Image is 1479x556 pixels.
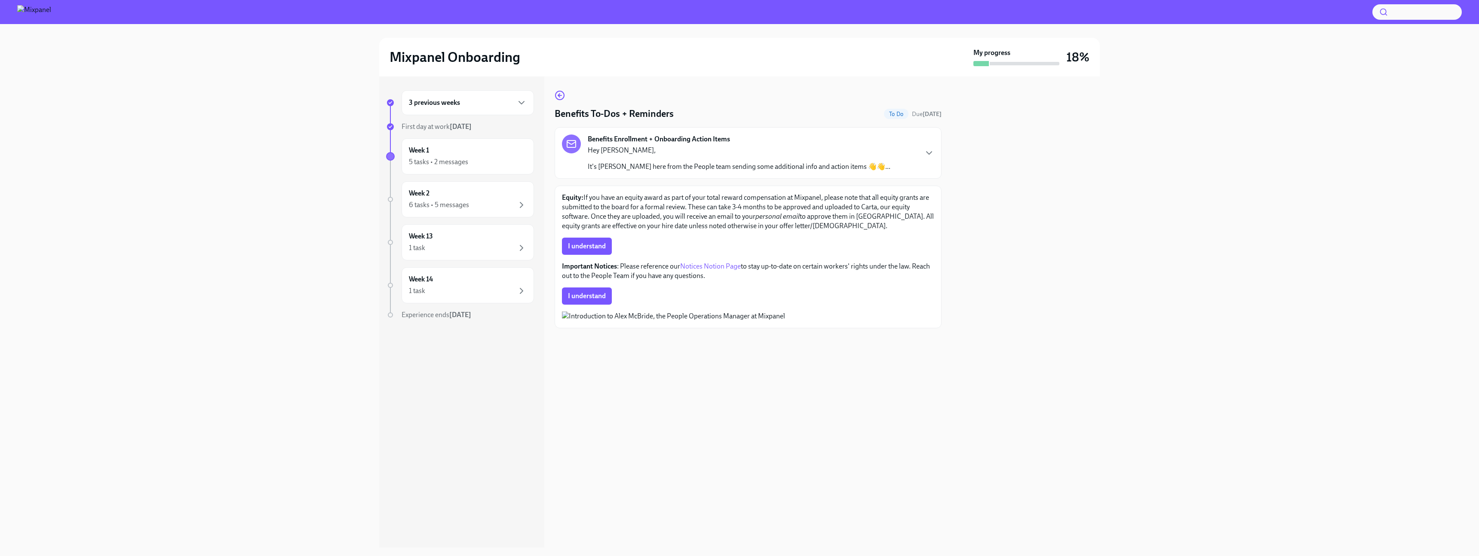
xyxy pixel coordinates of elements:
[409,275,433,284] h6: Week 14
[562,193,583,202] strong: Equity:
[386,181,534,217] a: Week 26 tasks • 5 messages
[755,212,800,220] em: personal email
[588,146,890,155] p: Hey [PERSON_NAME],
[386,267,534,303] a: Week 141 task
[409,146,429,155] h6: Week 1
[449,311,471,319] strong: [DATE]
[568,292,606,300] span: I understand
[680,262,741,270] a: Notices Notion Page
[588,134,730,144] strong: Benefits Enrollment + Onboarding Action Items
[555,107,674,120] h4: Benefits To-Dos + Reminders
[912,110,942,118] span: August 16th, 2025 16:00
[562,262,617,270] strong: Important Notices
[562,262,934,281] p: : Please reference our to stay up-to-date on certain workers' rights under the law. Reach out to ...
[923,110,942,118] strong: [DATE]
[912,110,942,118] span: Due
[386,224,534,260] a: Week 131 task
[1066,49,1089,65] h3: 18%
[386,138,534,174] a: Week 15 tasks • 2 messages
[884,111,908,117] span: To Do
[409,286,425,296] div: 1 task
[390,49,520,66] h2: Mixpanel Onboarding
[409,232,433,241] h6: Week 13
[402,122,472,131] span: First day at work
[17,5,51,19] img: Mixpanel
[402,311,471,319] span: Experience ends
[409,157,468,167] div: 5 tasks • 2 messages
[409,243,425,253] div: 1 task
[562,193,934,231] p: If you have an equity award as part of your total reward compensation at Mixpanel, please note th...
[409,200,469,210] div: 6 tasks • 5 messages
[386,122,534,131] a: First day at work[DATE]
[562,287,612,305] button: I understand
[409,189,430,198] h6: Week 2
[409,98,460,107] h6: 3 previous weeks
[562,238,612,255] button: I understand
[568,242,606,251] span: I understand
[973,48,1010,58] strong: My progress
[450,122,472,131] strong: [DATE]
[402,90,534,115] div: 3 previous weeks
[562,312,934,321] button: Zoom image
[588,162,890,171] p: It's [PERSON_NAME] here from the People team sending some additional info and action items 👋👋...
